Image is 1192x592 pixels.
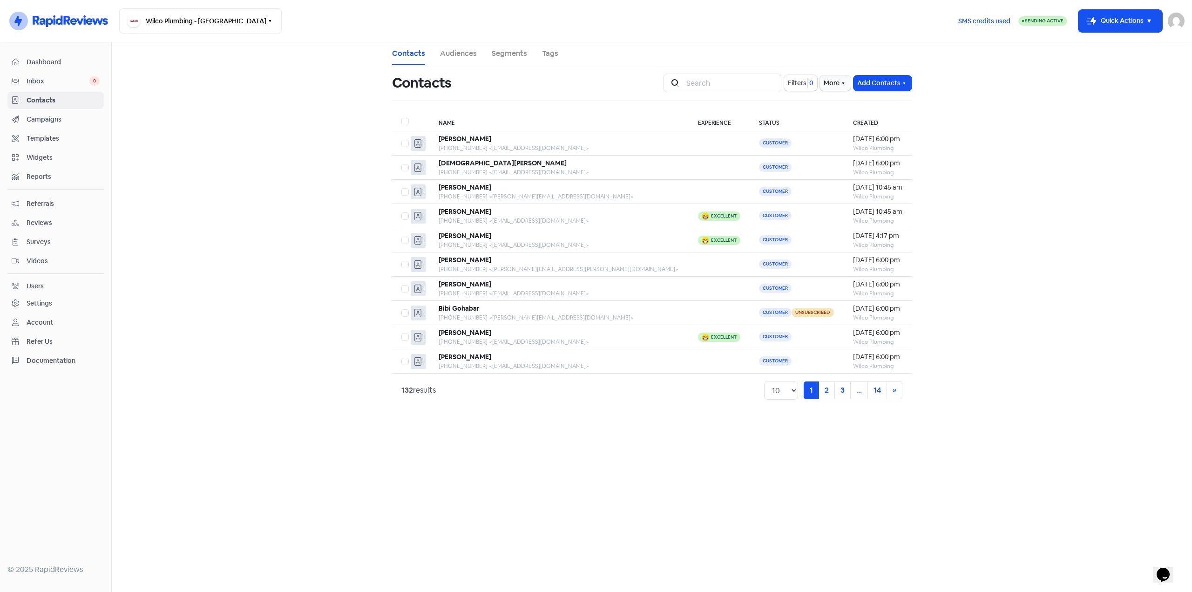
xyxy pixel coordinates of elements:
div: [DATE] 6:00 pm [853,158,902,168]
a: Reviews [7,214,104,231]
span: Dashboard [27,57,100,67]
a: Surveys [7,233,104,251]
a: Reports [7,168,104,185]
a: ... [850,381,868,399]
div: [DATE] 6:00 pm [853,304,902,313]
span: Customer [759,187,792,196]
div: Settings [27,299,52,308]
a: Videos [7,252,104,270]
span: Unsubscribed [792,308,834,317]
div: Wilco Plumbing [853,241,902,249]
th: Status [750,112,844,131]
span: Widgets [27,153,100,163]
div: Wilco Plumbing [853,338,902,346]
input: Search [681,74,781,92]
a: Contacts [392,48,425,59]
img: User [1168,13,1185,29]
a: Referrals [7,195,104,212]
a: 14 [867,381,887,399]
span: Refer Us [27,337,100,347]
strong: 132 [401,385,413,395]
span: Customer [759,308,792,317]
a: Settings [7,295,104,312]
a: Inbox 0 [7,73,104,90]
div: [DATE] 10:45 am [853,183,902,192]
b: Bibi Gohabar [439,304,480,313]
span: Campaigns [27,115,100,124]
b: [PERSON_NAME] [439,353,491,361]
a: SMS credits used [950,15,1018,25]
div: [PHONE_NUMBER] <[EMAIL_ADDRESS][DOMAIN_NAME]> [439,241,679,249]
span: Customer [759,138,792,148]
span: Filters [788,78,806,88]
button: Filters0 [784,75,817,91]
span: Customer [759,259,792,269]
th: Created [844,112,912,131]
b: [PERSON_NAME] [439,183,491,191]
span: Customer [759,356,792,366]
div: Wilco Plumbing [853,362,902,370]
span: Contacts [27,95,100,105]
div: [PHONE_NUMBER] <[PERSON_NAME][EMAIL_ADDRESS][PERSON_NAME][DOMAIN_NAME]> [439,265,679,273]
a: Contacts [7,92,104,109]
span: Documentation [27,356,100,366]
span: Reviews [27,218,100,228]
a: Next [887,381,902,399]
div: [PHONE_NUMBER] <[EMAIL_ADDRESS][DOMAIN_NAME]> [439,362,679,370]
div: [DATE] 6:00 pm [853,134,902,144]
span: 0 [807,78,813,88]
button: More [820,75,851,91]
div: Excellent [711,214,737,218]
span: Sending Active [1025,18,1063,24]
a: Widgets [7,149,104,166]
b: [PERSON_NAME] [439,328,491,337]
div: © 2025 RapidReviews [7,564,104,575]
b: [PERSON_NAME] [439,280,491,288]
span: » [893,385,896,395]
div: Wilco Plumbing [853,289,902,298]
div: Wilco Plumbing [853,192,902,201]
div: [DATE] 6:00 pm [853,279,902,289]
span: Customer [759,332,792,341]
span: Referrals [27,199,100,209]
button: Add Contacts [853,75,912,91]
b: [PERSON_NAME] [439,256,491,264]
div: [DATE] 6:00 pm [853,352,902,362]
div: [PHONE_NUMBER] <[EMAIL_ADDRESS][DOMAIN_NAME]> [439,144,679,152]
div: Wilco Plumbing [853,265,902,273]
div: [PHONE_NUMBER] <[EMAIL_ADDRESS][DOMAIN_NAME]> [439,168,679,177]
div: [PHONE_NUMBER] <[EMAIL_ADDRESS][DOMAIN_NAME]> [439,338,679,346]
b: [PERSON_NAME] [439,231,491,240]
span: Customer [759,163,792,172]
div: [DATE] 10:45 am [853,207,902,217]
button: Quick Actions [1078,10,1162,32]
a: 1 [804,381,819,399]
div: results [401,385,436,396]
span: Customer [759,235,792,245]
a: 2 [819,381,835,399]
a: 3 [834,381,851,399]
a: Segments [492,48,527,59]
div: [PHONE_NUMBER] <[EMAIL_ADDRESS][DOMAIN_NAME]> [439,217,679,225]
iframe: chat widget [1153,555,1183,583]
span: Reports [27,172,100,182]
a: Refer Us [7,333,104,350]
a: Documentation [7,352,104,369]
a: Sending Active [1018,15,1067,27]
span: SMS credits used [958,16,1010,26]
div: [PHONE_NUMBER] <[PERSON_NAME][EMAIL_ADDRESS][DOMAIN_NAME]> [439,313,679,322]
span: Templates [27,134,100,143]
div: Wilco Plumbing [853,217,902,225]
div: Wilco Plumbing [853,168,902,177]
span: Videos [27,256,100,266]
div: Users [27,281,44,291]
b: [PERSON_NAME] [439,135,491,143]
a: Dashboard [7,54,104,71]
div: Excellent [711,335,737,340]
th: Name [429,112,689,131]
b: [DEMOGRAPHIC_DATA][PERSON_NAME] [439,159,567,167]
a: Users [7,278,104,295]
th: Experience [689,112,750,131]
span: Surveys [27,237,100,247]
div: [PHONE_NUMBER] <[EMAIL_ADDRESS][DOMAIN_NAME]> [439,289,679,298]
